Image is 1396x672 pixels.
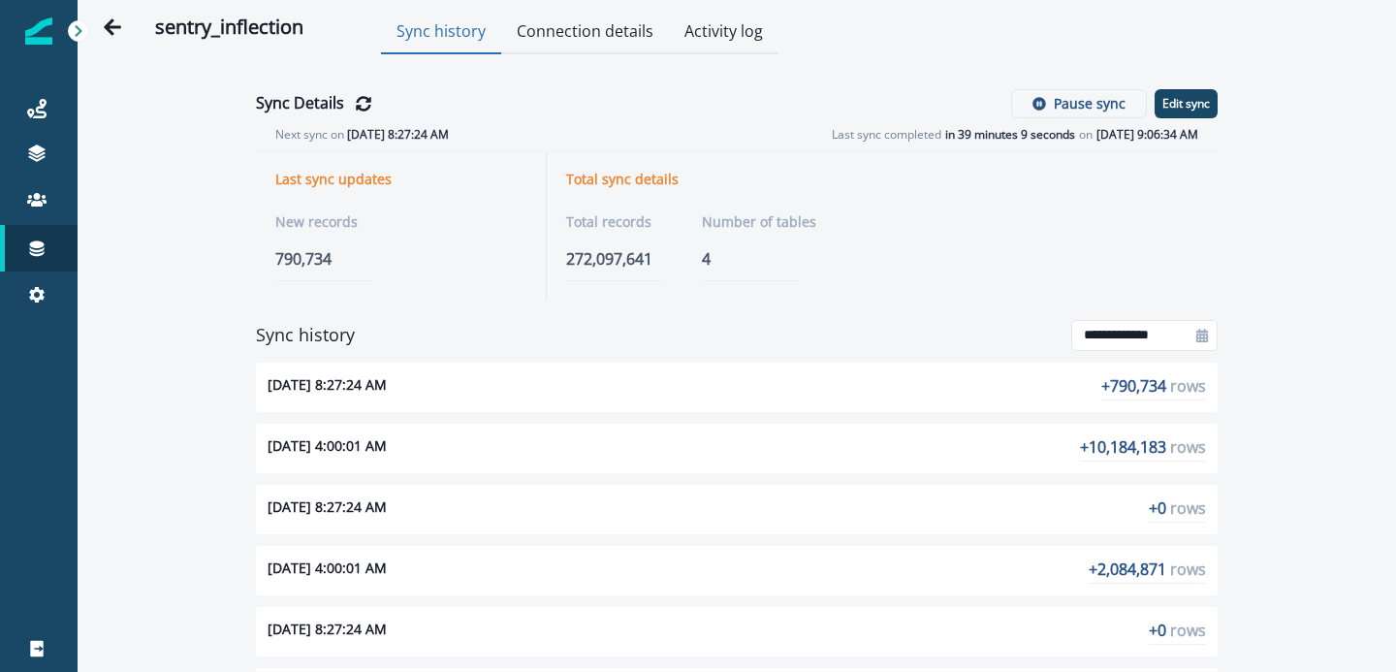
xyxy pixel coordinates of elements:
[381,12,501,54] button: Sync history
[268,558,387,584] p: [DATE] 4:00:01 AM
[566,247,663,271] p: 272,097,641
[256,325,355,346] h6: Sync history
[155,16,303,39] h2: sentry_inflection
[566,172,679,188] p: Total sync details
[702,211,816,232] p: Number of tables
[275,172,392,188] p: Last sync updates
[702,247,816,271] p: 4
[93,8,132,47] button: Go back
[268,374,387,400] p: [DATE] 8:27:24 AM
[1170,620,1206,641] span: rows
[1054,96,1126,112] p: Pause sync
[347,126,449,143] span: [DATE] 8:27:24 AM
[25,17,52,45] img: Inflection
[275,211,358,232] p: New records
[1162,97,1210,111] p: Edit sync
[1089,558,1206,584] p: + 2,084,871
[669,12,778,54] button: Activity log
[501,12,669,54] button: Connection details
[1101,374,1206,400] p: + 790,734
[275,126,449,144] p: Next sync on
[256,94,344,112] h2: Sync Details
[1170,436,1206,458] span: rows
[1170,375,1206,397] span: rows
[1149,619,1206,645] p: + 0
[1170,497,1206,519] span: rows
[1011,89,1147,118] button: Pause sync
[352,92,375,115] button: Refresh Details
[1096,126,1198,144] span: [DATE] 9:06:34 AM
[832,126,941,144] p: Last sync completed
[1149,496,1206,523] p: + 0
[1079,126,1093,144] p: on
[275,247,526,271] p: 790,734
[1155,89,1218,118] button: Edit sync
[1080,435,1206,462] p: + 10,184,183
[1170,559,1206,580] span: rows
[268,619,387,645] p: [DATE] 8:27:24 AM
[566,211,651,232] p: Total records
[268,496,387,523] p: [DATE] 8:27:24 AM
[268,435,387,462] p: [DATE] 4:00:01 AM
[945,126,1075,144] span: in 39 minutes 9 seconds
